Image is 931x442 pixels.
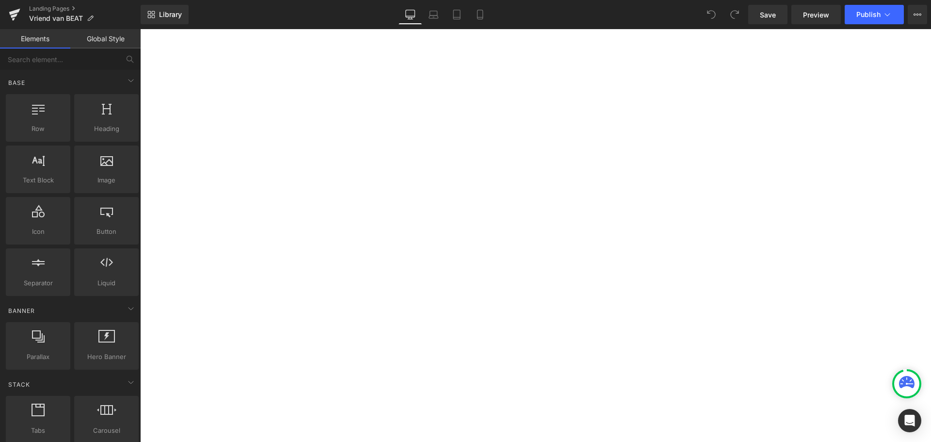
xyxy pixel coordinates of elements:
button: Undo [702,5,721,24]
a: Tablet [445,5,468,24]
span: Icon [9,227,67,237]
span: Heading [77,124,136,134]
span: Text Block [9,175,67,185]
div: Open Intercom Messenger [898,409,921,432]
a: Mobile [468,5,492,24]
span: Separator [9,278,67,288]
span: Base [7,78,26,87]
button: Publish [845,5,904,24]
span: Button [77,227,136,237]
span: Liquid [77,278,136,288]
span: Parallax [9,352,67,362]
span: Publish [856,11,881,18]
span: Hero Banner [77,352,136,362]
span: Vriend van BEAT [29,15,83,22]
span: Library [159,10,182,19]
span: Image [77,175,136,185]
a: Preview [791,5,841,24]
button: Redo [725,5,744,24]
a: Desktop [399,5,422,24]
span: Carousel [77,426,136,436]
a: New Library [141,5,189,24]
span: Row [9,124,67,134]
a: Landing Pages [29,5,141,13]
span: Stack [7,380,31,389]
a: Laptop [422,5,445,24]
span: Preview [803,10,829,20]
a: Global Style [70,29,141,49]
span: Save [760,10,776,20]
span: Banner [7,306,36,315]
button: More [908,5,927,24]
span: Tabs [9,426,67,436]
